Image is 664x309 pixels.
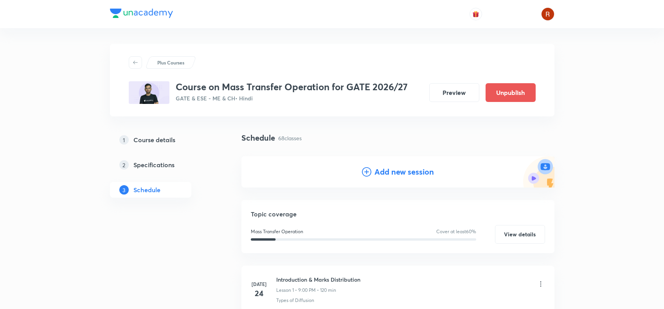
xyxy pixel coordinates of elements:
p: 2 [119,160,129,170]
button: Unpublish [486,83,536,102]
button: avatar [470,8,482,20]
button: View details [495,225,545,244]
img: Company Logo [110,9,173,18]
p: Plus Courses [157,59,184,66]
img: A1954CA1-97A0-4E85-A8F1-CD732F9121D3_plus.png [129,81,169,104]
p: Types of Diffusion [276,297,314,304]
img: Rupsha chowdhury [541,7,554,21]
p: 1 [119,135,129,145]
a: 1Course details [110,132,216,148]
h6: [DATE] [251,280,267,288]
a: Company Logo [110,9,173,20]
h5: Course details [133,135,175,145]
p: 3 [119,185,129,195]
h5: Schedule [133,185,160,195]
h3: Course on Mass Transfer Operation for GATE 2026/27 [176,81,408,93]
h6: Introduction & Marks Distribution [276,275,360,284]
p: GATE & ESE - ME & CH • Hindi [176,94,408,102]
p: 68 classes [278,134,302,142]
p: Mass Transfer Operation [251,228,303,235]
h4: Add new session [374,166,434,178]
a: 2Specifications [110,157,216,173]
h4: 24 [251,288,267,299]
button: Preview [429,83,479,102]
h4: Schedule [241,132,275,144]
h5: Topic coverage [251,209,545,219]
img: avatar [472,11,479,18]
p: Cover at least 60 % [436,228,476,235]
h5: Specifications [133,160,175,170]
p: Lesson 1 • 9:00 PM • 120 min [276,287,336,294]
img: Add [523,156,554,188]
